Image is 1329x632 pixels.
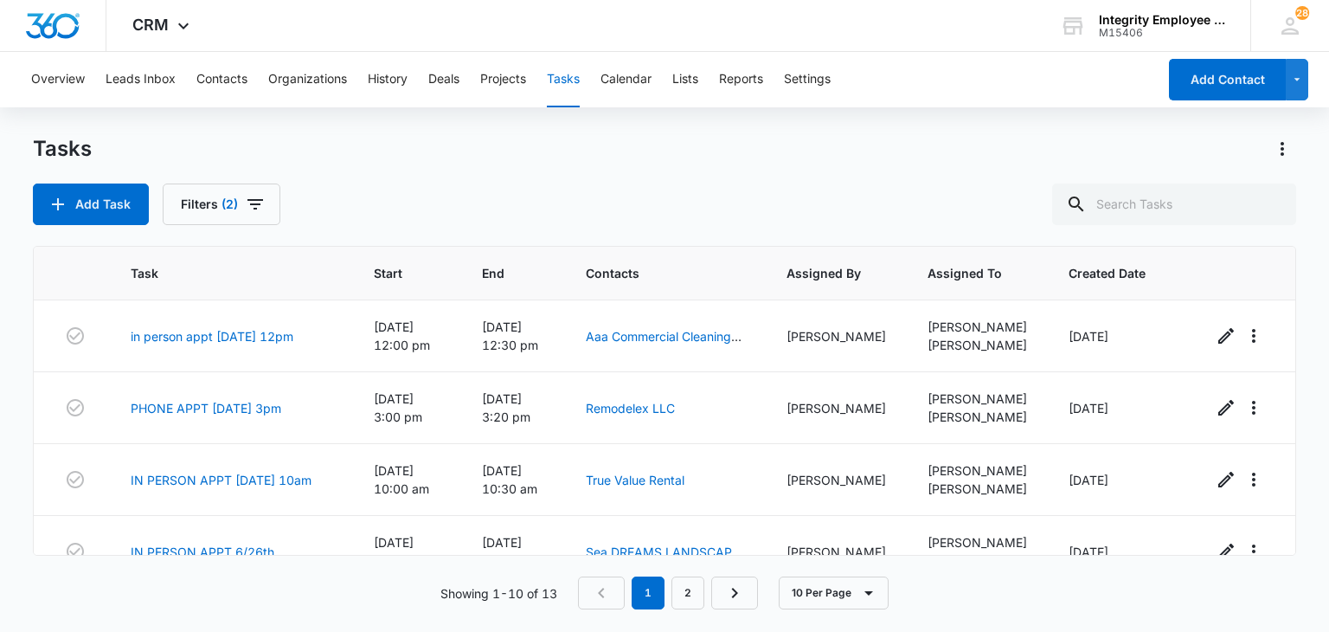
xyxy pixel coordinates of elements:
button: Tasks [547,52,580,107]
div: notifications count [1295,6,1309,20]
button: Organizations [268,52,347,107]
button: Contacts [196,52,247,107]
div: [PERSON_NAME] [928,390,1027,408]
span: Start [374,264,415,282]
span: Created Date [1069,264,1146,282]
span: [DATE] [1069,473,1108,487]
span: [DATE] 3:20 pm [482,391,530,424]
button: Add Task [33,184,149,225]
div: [PERSON_NAME] [928,480,1027,498]
span: [DATE] [1069,401,1108,416]
h1: Tasks [33,136,92,162]
span: [DATE] 12:30 pm [482,319,538,352]
span: [DATE] 3:00 pm [374,391,422,424]
button: Deals [428,52,459,107]
button: Add Contact [1169,59,1286,100]
div: [PERSON_NAME] [928,461,1027,480]
span: End [482,264,519,282]
span: Contacts [586,264,720,282]
a: Sea DREAMS LANDSCAPE DESIGN [586,545,742,577]
button: Leads Inbox [106,52,176,107]
a: IN PERSON APPT [DATE] 10am [131,471,311,489]
div: [PERSON_NAME] [928,318,1027,336]
button: Filters(2) [163,184,280,225]
em: 1 [632,577,664,609]
button: History [368,52,408,107]
div: [PERSON_NAME] [928,551,1027,570]
span: [DATE] 10:00 am [374,463,429,496]
span: Task [131,264,307,282]
button: Calendar [600,52,652,107]
span: [DATE] 2:30 pm [374,535,422,568]
a: IN PERSON APPT 6/26th [131,543,274,561]
nav: Pagination [578,577,758,609]
input: Search Tasks [1052,184,1296,225]
a: Remodelex LLC [586,401,675,416]
button: Reports [719,52,763,107]
button: Projects [480,52,526,107]
div: [PERSON_NAME] [928,408,1027,426]
a: True Value Rental [586,473,684,487]
div: [PERSON_NAME] [786,543,886,561]
div: account id [1099,27,1225,39]
div: [PERSON_NAME] [786,327,886,345]
div: [PERSON_NAME] [786,471,886,489]
a: Page 2 [671,577,704,609]
div: [PERSON_NAME] [928,336,1027,354]
button: Settings [784,52,831,107]
a: Aaa Commercial Cleaning LLC [586,329,742,362]
a: in person appt [DATE] 12pm [131,327,293,345]
a: Next Page [711,577,758,609]
button: Overview [31,52,85,107]
button: 10 Per Page [779,577,889,609]
a: PHONE APPT [DATE] 3pm [131,399,281,417]
span: [DATE] [1069,329,1108,344]
button: Actions [1268,135,1296,163]
span: [DATE] 10:30 am [482,463,537,496]
button: Lists [672,52,698,107]
span: 28 [1295,6,1309,20]
span: CRM [132,16,169,34]
div: [PERSON_NAME] [928,533,1027,551]
span: Assigned By [786,264,861,282]
span: [DATE] 12:00 pm [374,319,430,352]
span: Assigned To [928,264,1002,282]
span: (2) [221,198,238,210]
p: Showing 1-10 of 13 [440,584,557,603]
span: [DATE] 3:00 pm [482,535,530,568]
div: [PERSON_NAME] [786,399,886,417]
div: account name [1099,13,1225,27]
span: [DATE] [1069,545,1108,559]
